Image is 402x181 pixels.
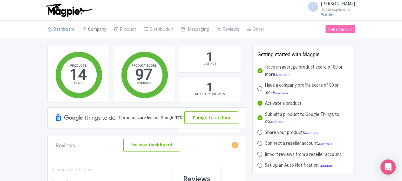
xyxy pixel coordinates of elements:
div: Import reviews from a reseller account. [265,151,342,158]
a: 1 LISTINGS [179,46,241,72]
div: Have an average product score of 80 or more. [265,64,350,78]
div: 1 [207,80,213,96]
div: 1 [207,49,213,65]
a: Learn more [276,74,289,77]
a: Things-to-do Hub [184,111,238,124]
a: Other [247,21,264,38]
a: Distribution [144,21,173,38]
a: Learn more [319,143,332,145]
a: Profile [321,12,333,17]
a: Company [82,21,106,38]
a: 0 PRODUCTS SHARED [179,107,241,133]
a: Subscription [325,25,355,33]
a: Learn more [320,164,332,167]
a: Learn more [271,121,284,124]
div: LISTINGS [204,61,216,66]
a: Product [114,21,136,38]
div: Have a company profile score of 80 or more. [265,82,350,96]
div: Connect a reseller account. [265,140,332,147]
div: Share your products. [265,129,319,136]
a: Reviews [217,21,239,38]
div: Set up an Auto Notification. [265,162,332,169]
div: Reviews [55,141,75,150]
img: logo-ab69f6fb50320c5b225c76a69d11143b.png [44,3,93,17]
a: Learn more [306,132,319,135]
small: Dubai Experience [321,7,355,11]
div: Submit a product to Google Things to do. [265,111,350,125]
div: 7 products are live on Google TTD [118,114,182,121]
div: Activate a product. [265,100,303,107]
a: 1 RESELLER CONTRACTS [179,76,241,103]
a: I [PERSON_NAME] Dubai Experience [304,1,355,11]
a: Messaging [181,21,209,38]
div: Getting started with Magpie [257,51,350,58]
a: Learn more [276,92,289,95]
a: Dashboard [47,21,75,38]
img: Google TTD [55,108,116,128]
div: RESELLER CONTRACTS [195,92,225,97]
div: Open Intercom Messenger [380,159,396,175]
span: I [308,2,318,12]
span: [PERSON_NAME] [321,1,355,7]
a: Reviews Dashboard [123,139,180,151]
